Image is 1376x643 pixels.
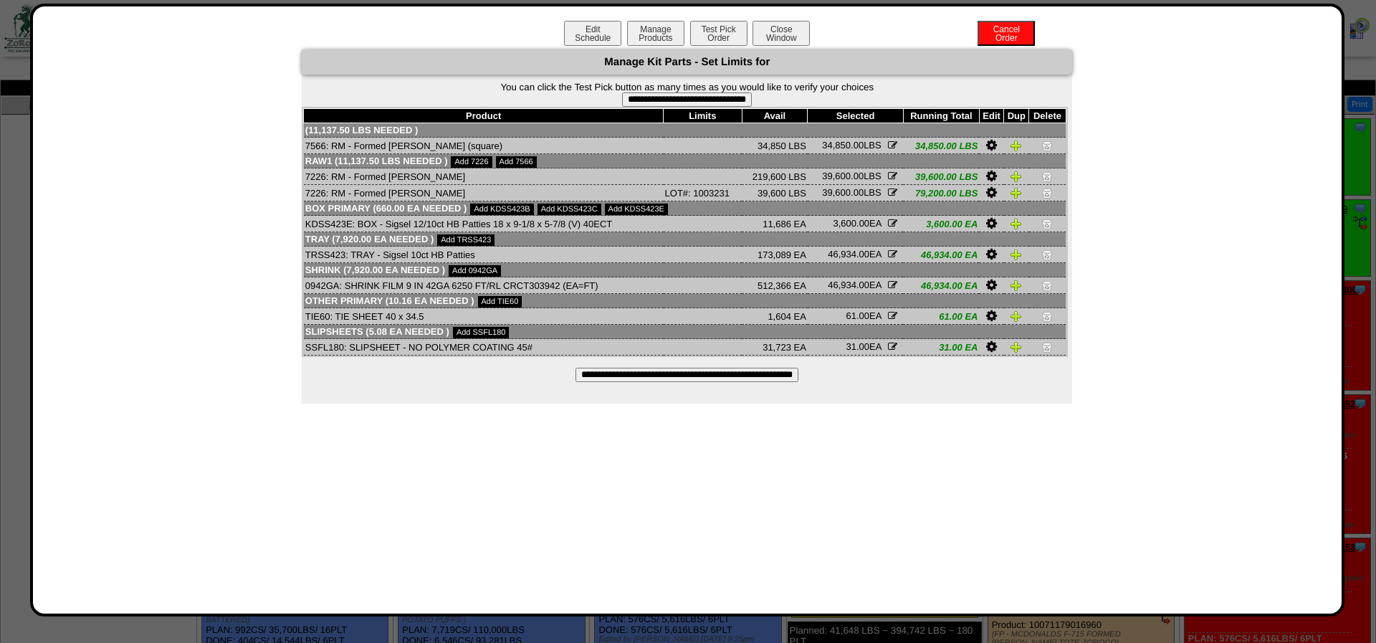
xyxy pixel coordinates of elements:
[1041,249,1053,260] img: Delete Item
[828,249,869,259] span: 46,934.00
[1004,109,1029,123] th: Dup
[1041,280,1053,291] img: Delete Item
[742,138,808,154] td: 34,850 LBS
[903,168,979,185] td: 39,600.00 LBS
[742,308,808,325] td: 1,604 EA
[304,294,1066,308] td: Other Primary (10.16 EA needed )
[496,156,537,168] a: Add 7566
[903,138,979,154] td: 34,850.00 LBS
[846,341,881,352] span: EA
[1041,171,1053,182] img: Delete Item
[903,109,979,123] th: Running Total
[846,310,881,321] span: EA
[742,109,808,123] th: Avail
[664,109,742,123] th: Limits
[1041,140,1053,151] img: Delete Item
[751,32,811,43] a: CloseWindow
[742,185,808,201] td: 39,600 LBS
[828,249,881,259] span: EA
[453,327,510,338] a: Add SSFL180
[828,280,869,290] span: 46,934.00
[451,156,492,168] a: Add 7226
[664,185,742,201] td: LOT#: 1003231
[470,204,533,215] a: Add KDSS423B
[627,21,684,46] button: ManageProducts
[1041,341,1053,353] img: Delete Item
[978,21,1035,46] button: CancelOrder
[822,171,881,181] span: LBS
[846,310,870,321] span: 61.00
[304,232,1066,247] td: Tray (7,920.00 EA needed )
[304,109,664,123] th: Product
[903,247,979,263] td: 46,934.00 EA
[437,234,494,246] a: Add TRSS423
[822,187,864,198] span: 39,600.00
[828,280,881,290] span: EA
[449,265,501,277] a: Add 0942GA
[304,138,664,154] td: 7566: RM - Formed [PERSON_NAME] (square)
[304,201,1066,216] td: Box Primary (660.00 EA needed )
[1010,140,1022,151] img: Duplicate Item
[1041,310,1053,322] img: Delete Item
[302,49,1072,75] div: Manage Kit Parts - Set Limits for
[537,204,601,215] a: Add KDSS423C
[564,21,621,46] button: EditSchedule
[1010,310,1022,322] img: Duplicate Item
[742,277,808,294] td: 512,366 EA
[302,82,1072,107] form: You can click the Test Pick button as many times as you would like to verify your choices
[822,187,881,198] span: LBS
[1041,218,1053,229] img: Delete Item
[1029,109,1066,123] th: Delete
[903,216,979,232] td: 3,600.00 EA
[1010,218,1022,229] img: Duplicate Item
[833,218,881,229] span: EA
[304,325,1066,339] td: Slipsheets (5.08 EA needed )
[304,247,664,263] td: TRSS423: TRAY - Sigsel 10ct HB Patties
[1041,187,1053,199] img: Delete Item
[822,171,864,181] span: 39,600.00
[742,216,808,232] td: 11,686 EA
[742,247,808,263] td: 173,089 EA
[742,339,808,356] td: 31,723 EA
[478,296,522,308] a: Add TIE60
[903,308,979,325] td: 61.00 EA
[1010,249,1022,260] img: Duplicate Item
[808,109,903,123] th: Selected
[304,154,1066,168] td: Raw1 (11,137.50 LBS needed )
[752,21,810,46] button: CloseWindow
[742,168,808,185] td: 219,600 LBS
[304,216,664,232] td: KDSS423E: BOX - Sigsel 12/10ct HB Patties 18 x 9-1/8 x 5-7/8 (V) 40ECT
[1010,187,1022,199] img: Duplicate Item
[304,123,1066,138] td: (11,137.50 LBS needed )
[903,185,979,201] td: 79,200.00 LBS
[822,140,881,151] span: LBS
[833,218,869,229] span: 3,600.00
[1010,280,1022,291] img: Duplicate Item
[1010,171,1022,182] img: Duplicate Item
[1010,341,1022,353] img: Duplicate Item
[304,168,664,185] td: 7226: RM - Formed [PERSON_NAME]
[304,185,664,201] td: 7226: RM - Formed [PERSON_NAME]
[304,277,664,294] td: 0942GA: SHRINK FILM 9 IN 42GA 6250 FT/RL CRCT303942 (EA=FT)
[605,204,668,215] a: Add KDSS423E
[822,140,864,151] span: 34,850.00
[304,263,1066,277] td: Shrink (7,920.00 EA needed )
[304,339,664,356] td: SSFL180: SLIPSHEET - NO POLYMER COATING 45#
[903,277,979,294] td: 46,934.00 EA
[304,308,664,325] td: TIE60: TIE SHEET 40 x 34.5
[979,109,1003,123] th: Edit
[690,21,747,46] button: Test PickOrder
[903,339,979,356] td: 31.00 EA
[846,341,870,352] span: 31.00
